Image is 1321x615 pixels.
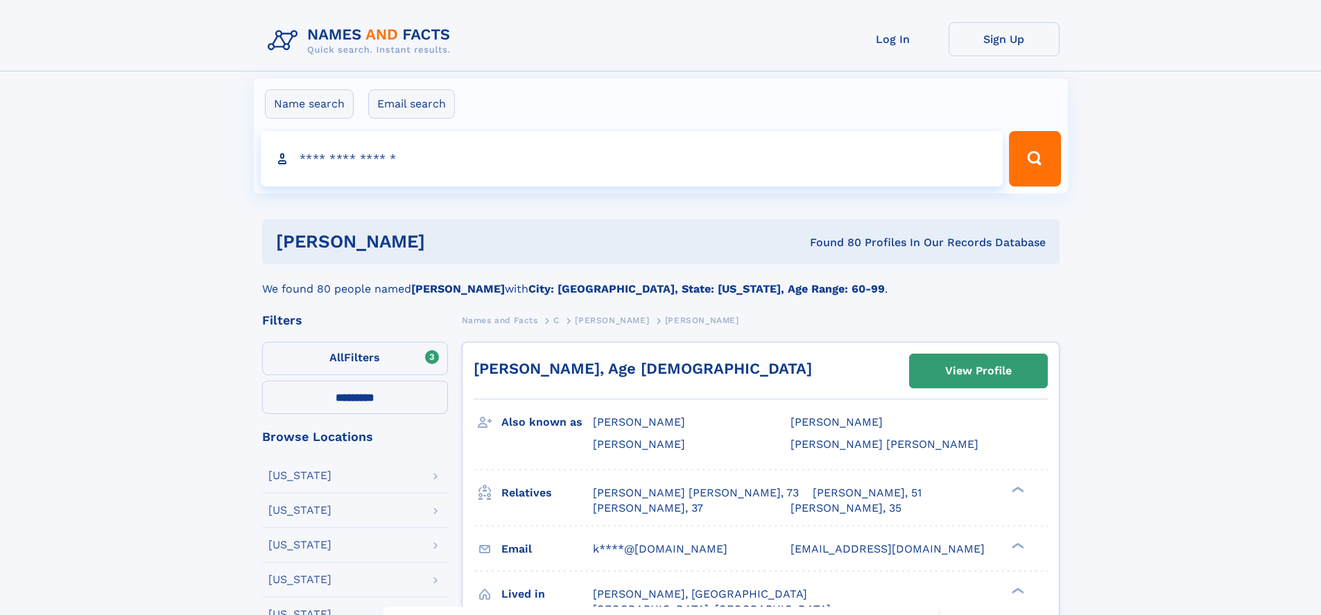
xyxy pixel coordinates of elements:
[1008,485,1025,494] div: ❯
[791,415,883,428] span: [PERSON_NAME]
[329,351,344,364] span: All
[553,311,560,329] a: C
[813,485,922,501] a: [PERSON_NAME], 51
[593,438,685,451] span: [PERSON_NAME]
[268,574,331,585] div: [US_STATE]
[593,415,685,428] span: [PERSON_NAME]
[1008,586,1025,595] div: ❯
[411,282,505,295] b: [PERSON_NAME]
[593,501,703,516] a: [PERSON_NAME], 37
[474,360,812,377] a: [PERSON_NAME], Age [DEMOGRAPHIC_DATA]
[575,315,649,325] span: [PERSON_NAME]
[945,355,1012,387] div: View Profile
[617,235,1046,250] div: Found 80 Profiles In Our Records Database
[553,315,560,325] span: C
[462,311,538,329] a: Names and Facts
[262,342,448,375] label: Filters
[368,89,455,119] label: Email search
[575,311,649,329] a: [PERSON_NAME]
[838,22,949,56] a: Log In
[501,410,593,434] h3: Also known as
[791,438,978,451] span: [PERSON_NAME] [PERSON_NAME]
[501,481,593,505] h3: Relatives
[593,485,799,501] a: [PERSON_NAME] [PERSON_NAME], 73
[262,264,1060,297] div: We found 80 people named with .
[593,587,807,600] span: [PERSON_NAME], [GEOGRAPHIC_DATA]
[276,233,618,250] h1: [PERSON_NAME]
[528,282,885,295] b: City: [GEOGRAPHIC_DATA], State: [US_STATE], Age Range: 60-99
[261,131,1003,187] input: search input
[262,22,462,60] img: Logo Names and Facts
[268,505,331,516] div: [US_STATE]
[910,354,1047,388] a: View Profile
[501,582,593,606] h3: Lived in
[1008,541,1025,550] div: ❯
[501,537,593,561] h3: Email
[1009,131,1060,187] button: Search Button
[268,470,331,481] div: [US_STATE]
[665,315,739,325] span: [PERSON_NAME]
[268,539,331,551] div: [US_STATE]
[791,542,985,555] span: [EMAIL_ADDRESS][DOMAIN_NAME]
[791,501,901,516] a: [PERSON_NAME], 35
[949,22,1060,56] a: Sign Up
[262,431,448,443] div: Browse Locations
[265,89,354,119] label: Name search
[262,314,448,327] div: Filters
